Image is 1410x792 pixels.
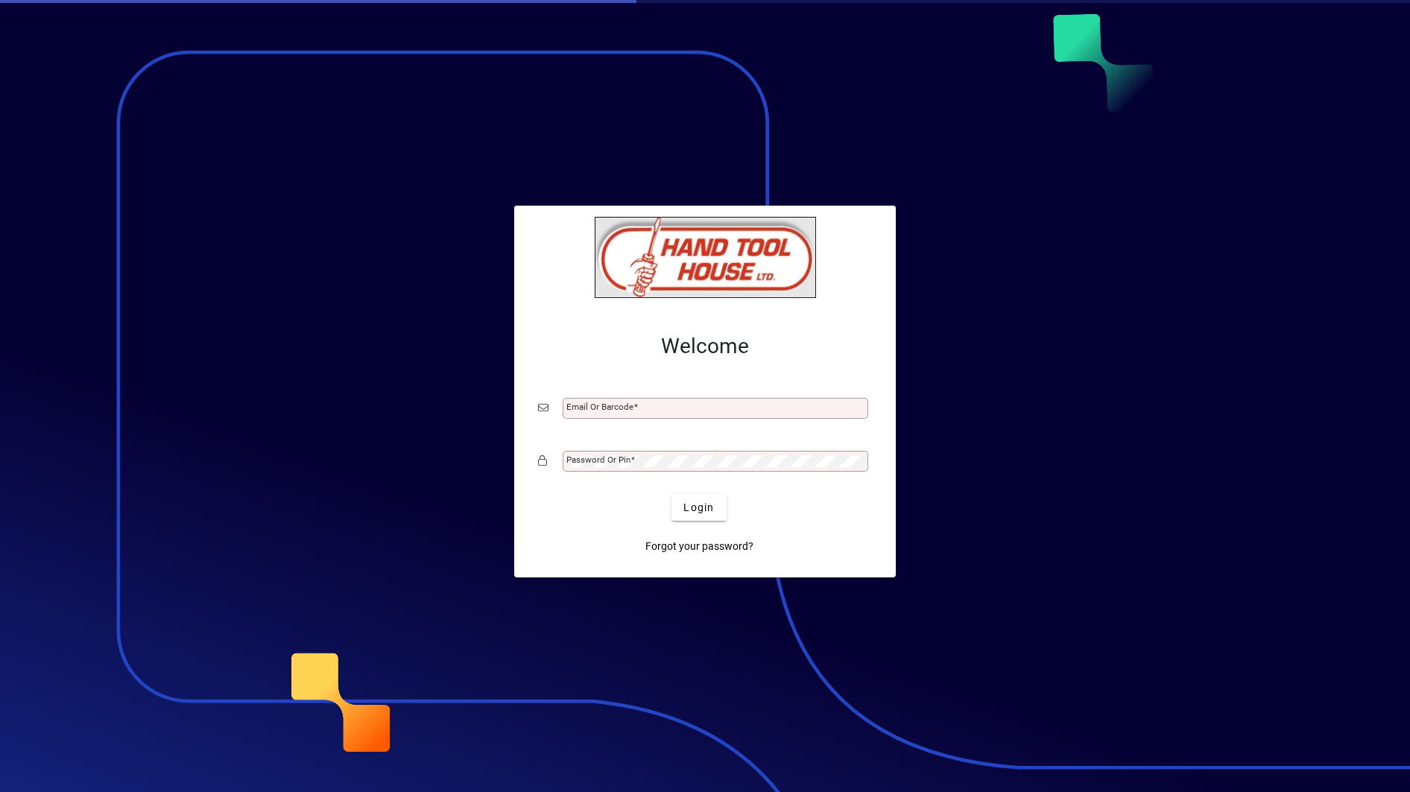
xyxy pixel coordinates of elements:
span: Login [683,500,714,516]
mat-label: Password or Pin [566,454,630,465]
a: Forgot your password? [639,533,759,560]
span: Forgot your password? [645,539,753,554]
h2: Welcome [538,334,872,359]
mat-label: Email or Barcode [566,402,633,412]
button: Login [671,494,726,521]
